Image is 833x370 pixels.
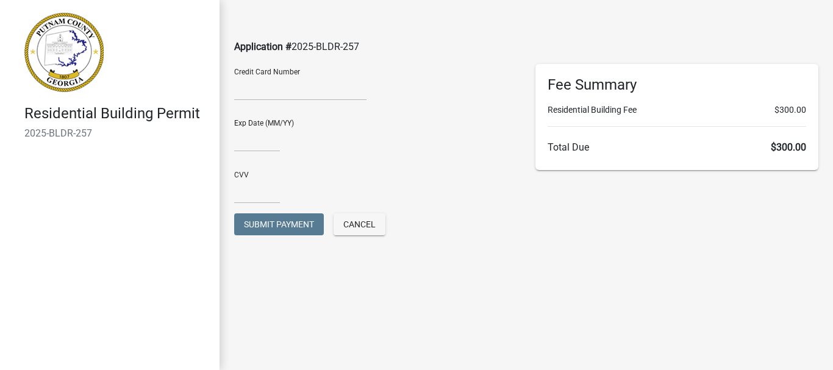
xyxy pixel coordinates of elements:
span: Submit Payment [244,219,314,229]
h6: 2025-BLDR-257 [24,127,210,139]
span: Application # [234,41,291,52]
h6: Fee Summary [548,76,806,94]
span: 2025-BLDR-257 [291,41,359,52]
label: Credit Card Number [234,68,300,76]
button: Cancel [334,213,385,235]
h6: Total Due [548,141,806,153]
span: Cancel [343,219,376,229]
span: $300.00 [774,104,806,116]
img: Putnam County, Georgia [24,13,104,92]
button: Submit Payment [234,213,324,235]
li: Residential Building Fee [548,104,806,116]
h4: Residential Building Permit [24,105,210,123]
span: $300.00 [771,141,806,153]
